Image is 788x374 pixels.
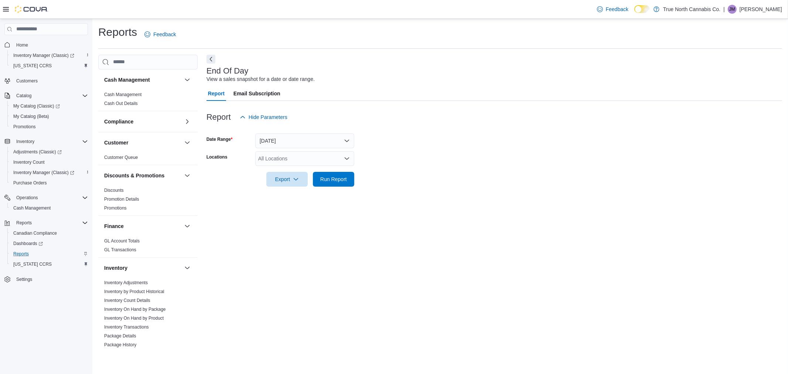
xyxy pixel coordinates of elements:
div: Cash Management [98,90,198,111]
span: Inventory Adjustments [104,280,148,286]
span: Reports [13,251,29,257]
button: Finance [183,222,192,231]
span: Reports [16,220,32,226]
span: Feedback [153,31,176,38]
span: Customers [13,76,88,85]
a: Inventory Manager (Classic) [10,168,77,177]
div: Discounts & Promotions [98,186,198,215]
button: Customer [183,138,192,147]
button: Inventory Count [7,157,91,167]
span: Inventory Count [13,159,45,165]
a: Settings [13,275,35,284]
button: Customers [1,75,91,86]
a: Inventory Manager (Classic) [7,167,91,178]
span: Canadian Compliance [10,229,88,238]
button: Next [207,55,215,64]
span: [US_STATE] CCRS [13,63,52,69]
a: Dashboards [10,239,46,248]
a: My Catalog (Classic) [10,102,63,110]
span: Package Details [104,333,136,339]
span: Inventory On Hand by Package [104,306,166,312]
span: Inventory Manager (Classic) [13,170,74,176]
button: Compliance [104,118,181,125]
span: [US_STATE] CCRS [13,261,52,267]
button: [US_STATE] CCRS [7,61,91,71]
span: JM [729,5,735,14]
a: Cash Management [10,204,54,212]
span: Catalog [16,93,31,99]
a: GL Transactions [104,247,136,252]
a: Reports [10,249,32,258]
button: Operations [1,193,91,203]
p: [PERSON_NAME] [740,5,782,14]
a: Customer Queue [104,155,138,160]
h3: Compliance [104,118,133,125]
a: Package History [104,342,136,347]
a: Discounts [104,188,124,193]
span: Report [208,86,225,101]
span: Settings [16,276,32,282]
a: Feedback [141,27,179,42]
span: GL Account Totals [104,238,140,244]
img: Cova [15,6,48,13]
span: Home [16,42,28,48]
button: Inventory [104,264,181,272]
span: Cash Out Details [104,101,138,106]
span: Export [271,172,303,187]
button: Purchase Orders [7,178,91,188]
input: Dark Mode [634,5,650,13]
span: Canadian Compliance [13,230,57,236]
a: Cash Management [104,92,141,97]
h3: End Of Day [207,67,249,75]
h3: Inventory [104,264,127,272]
button: Discounts & Promotions [183,171,192,180]
a: Inventory On Hand by Product [104,316,164,321]
span: Washington CCRS [10,260,88,269]
button: Inventory [13,137,37,146]
button: Export [266,172,308,187]
a: Promotion Details [104,197,139,202]
button: Finance [104,222,181,230]
span: Promotions [13,124,36,130]
button: Reports [13,218,35,227]
span: My Catalog (Classic) [13,103,60,109]
span: Operations [13,193,88,202]
nav: Complex example [4,37,88,304]
button: Reports [1,218,91,228]
span: Dashboards [13,241,43,246]
button: Catalog [1,91,91,101]
span: Inventory [16,139,34,144]
span: Discounts [104,187,124,193]
button: Catalog [13,91,34,100]
button: Promotions [7,122,91,132]
button: [DATE] [255,133,354,148]
span: Purchase Orders [13,180,47,186]
button: Canadian Compliance [7,228,91,238]
button: Customer [104,139,181,146]
button: Compliance [183,117,192,126]
button: Home [1,40,91,50]
p: True North Cannabis Co. [663,5,720,14]
a: Canadian Compliance [10,229,60,238]
span: GL Transactions [104,247,136,253]
span: Washington CCRS [10,61,88,70]
button: Inventory [183,263,192,272]
a: My Catalog (Beta) [10,112,52,121]
a: Inventory Manager (Classic) [7,50,91,61]
span: Feedback [606,6,628,13]
a: Cash Out Details [104,101,138,106]
h1: Reports [98,25,137,40]
a: Inventory by Product Historical [104,289,164,294]
span: My Catalog (Classic) [10,102,88,110]
a: [US_STATE] CCRS [10,260,55,269]
h3: Discounts & Promotions [104,172,164,179]
h3: Customer [104,139,128,146]
h3: Finance [104,222,124,230]
div: Customer [98,153,198,165]
span: Inventory Count Details [104,297,150,303]
a: Adjustments (Classic) [7,147,91,157]
a: Promotions [10,122,39,131]
button: Cash Management [7,203,91,213]
h3: Report [207,113,231,122]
